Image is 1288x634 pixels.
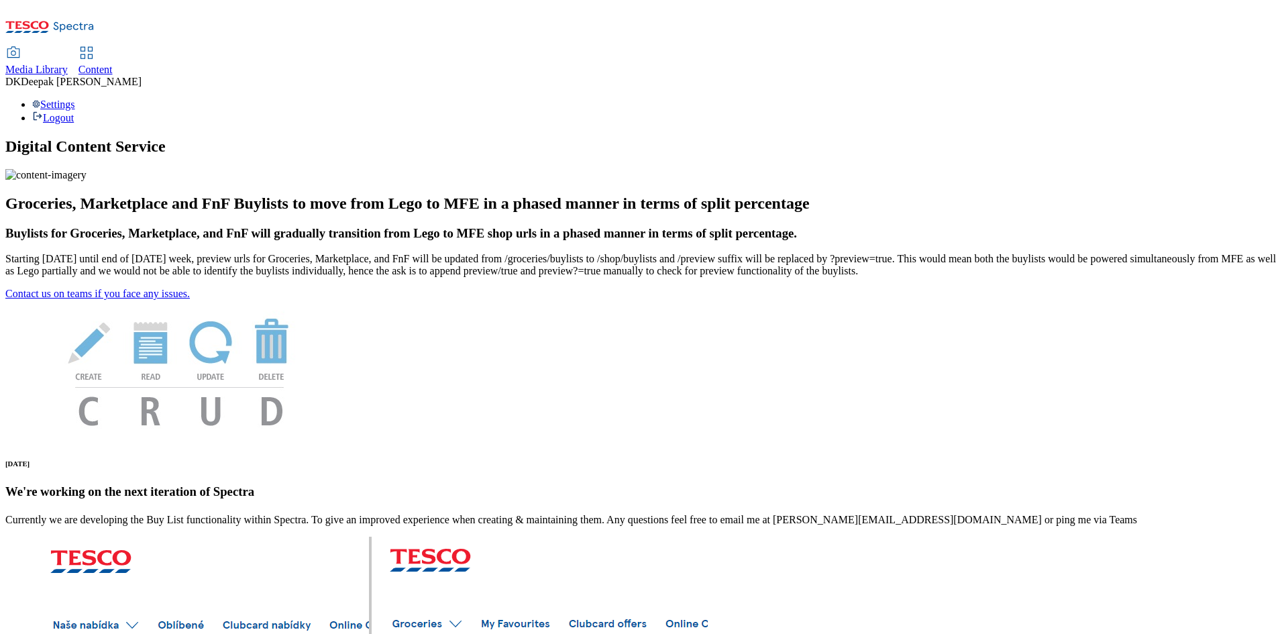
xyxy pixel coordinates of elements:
[5,484,1283,499] h3: We're working on the next iteration of Spectra
[5,169,87,181] img: content-imagery
[5,514,1283,526] p: Currently we are developing the Buy List functionality within Spectra. To give an improved experi...
[78,64,113,75] span: Content
[5,288,190,299] a: Contact us on teams if you face any issues.
[32,99,75,110] a: Settings
[5,300,354,440] img: News Image
[5,138,1283,156] h1: Digital Content Service
[5,195,1283,213] h2: Groceries, Marketplace and FnF Buylists to move from Lego to MFE in a phased manner in terms of s...
[5,76,21,87] span: DK
[32,112,74,123] a: Logout
[21,76,142,87] span: Deepak [PERSON_NAME]
[5,253,1283,277] p: Starting [DATE] until end of [DATE] week, preview urls for Groceries, Marketplace, and FnF will b...
[5,226,1283,241] h3: Buylists for Groceries, Marketplace, and FnF will gradually transition from Lego to MFE shop urls...
[5,48,68,76] a: Media Library
[5,64,68,75] span: Media Library
[5,460,1283,468] h6: [DATE]
[78,48,113,76] a: Content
